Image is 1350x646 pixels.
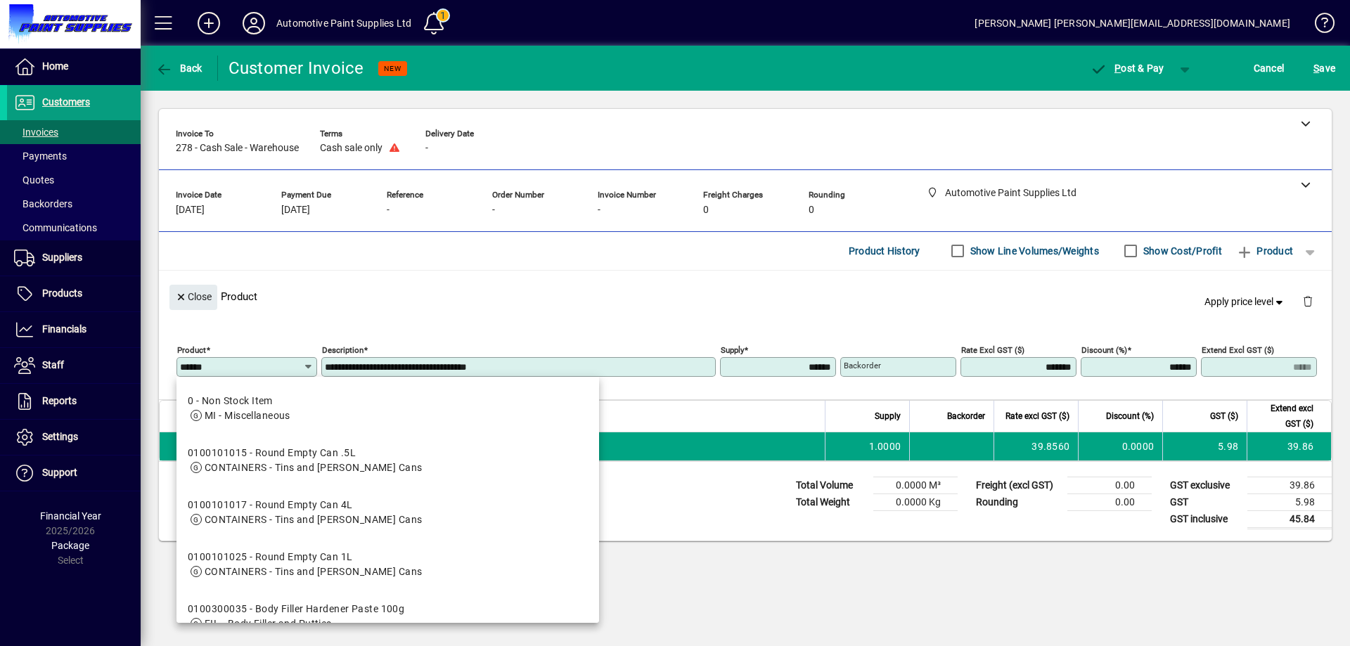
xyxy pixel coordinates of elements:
[281,205,310,216] span: [DATE]
[849,240,920,262] span: Product History
[188,446,423,460] div: 0100101015 - Round Empty Can .5L
[1003,439,1069,453] div: 39.8560
[205,410,290,421] span: MI - Miscellaneous
[177,344,206,354] mat-label: Product
[42,96,90,108] span: Customers
[42,359,64,370] span: Staff
[1313,57,1335,79] span: ave
[1140,244,1222,258] label: Show Cost/Profit
[1247,510,1332,528] td: 45.84
[176,434,599,486] mat-option: 0100101015 - Round Empty Can .5L
[14,174,54,186] span: Quotes
[967,244,1099,258] label: Show Line Volumes/Weights
[1247,493,1332,510] td: 5.98
[14,150,67,162] span: Payments
[1081,344,1127,354] mat-label: Discount (%)
[875,408,901,424] span: Supply
[166,290,221,303] app-page-header-button: Close
[961,344,1024,354] mat-label: Rate excl GST ($)
[1067,493,1152,510] td: 0.00
[42,60,68,72] span: Home
[175,285,212,309] span: Close
[7,168,141,192] a: Quotes
[205,462,423,473] span: CONTAINERS - Tins and [PERSON_NAME] Cans
[1091,63,1164,74] span: ost & Pay
[873,493,958,510] td: 0.0000 Kg
[176,382,599,434] mat-option: 0 - Non Stock Item
[1204,295,1286,309] span: Apply price level
[176,486,599,538] mat-option: 0100101017 - Round Empty Can 4L
[42,431,78,442] span: Settings
[7,240,141,276] a: Suppliers
[1313,63,1319,74] span: S
[384,64,401,73] span: NEW
[231,11,276,36] button: Profile
[1163,510,1247,528] td: GST inclusive
[1162,432,1247,460] td: 5.98
[1202,344,1274,354] mat-label: Extend excl GST ($)
[869,439,901,453] span: 1.0000
[1256,401,1313,432] span: Extend excl GST ($)
[7,120,141,144] a: Invoices
[152,56,206,81] button: Back
[1291,295,1325,307] app-page-header-button: Delete
[7,456,141,491] a: Support
[387,205,390,216] span: -
[176,590,599,642] mat-option: 0100300035 - Body Filler Hardener Paste 100g
[155,63,202,74] span: Back
[1210,408,1238,424] span: GST ($)
[42,395,77,406] span: Reports
[969,477,1067,493] td: Freight (excl GST)
[159,271,1332,322] div: Product
[1310,56,1339,81] button: Save
[1236,240,1293,262] span: Product
[188,394,290,408] div: 0 - Non Stock Item
[42,288,82,299] span: Products
[789,477,873,493] td: Total Volume
[1163,477,1247,493] td: GST exclusive
[1078,432,1162,460] td: 0.0000
[947,408,985,424] span: Backorder
[598,205,600,216] span: -
[703,205,709,216] span: 0
[188,602,404,616] div: 0100300035 - Body Filler Hardener Paste 100g
[205,618,332,629] span: FIL - Body Filler and Putties
[51,540,89,551] span: Package
[844,361,881,370] mat-label: Backorder
[188,550,423,564] div: 0100101025 - Round Empty Can 1L
[1304,3,1332,49] a: Knowledge Base
[721,344,744,354] mat-label: Supply
[276,12,411,34] div: Automotive Paint Supplies Ltd
[1163,493,1247,510] td: GST
[320,143,382,154] span: Cash sale only
[7,348,141,383] a: Staff
[873,477,958,493] td: 0.0000 M³
[40,510,101,522] span: Financial Year
[1199,289,1292,314] button: Apply price level
[42,467,77,478] span: Support
[14,127,58,138] span: Invoices
[7,312,141,347] a: Financials
[42,323,86,335] span: Financials
[176,205,205,216] span: [DATE]
[14,222,97,233] span: Communications
[205,566,423,577] span: CONTAINERS - Tins and [PERSON_NAME] Cans
[176,143,299,154] span: 278 - Cash Sale - Warehouse
[141,56,218,81] app-page-header-button: Back
[1067,477,1152,493] td: 0.00
[7,276,141,311] a: Products
[205,514,423,525] span: CONTAINERS - Tins and [PERSON_NAME] Cans
[1229,238,1300,264] button: Product
[1247,477,1332,493] td: 39.86
[1005,408,1069,424] span: Rate excl GST ($)
[969,493,1067,510] td: Rounding
[7,192,141,216] a: Backorders
[176,538,599,590] mat-option: 0100101025 - Round Empty Can 1L
[7,216,141,240] a: Communications
[1247,432,1331,460] td: 39.86
[1084,56,1171,81] button: Post & Pay
[186,11,231,36] button: Add
[789,493,873,510] td: Total Weight
[7,144,141,168] a: Payments
[1254,57,1285,79] span: Cancel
